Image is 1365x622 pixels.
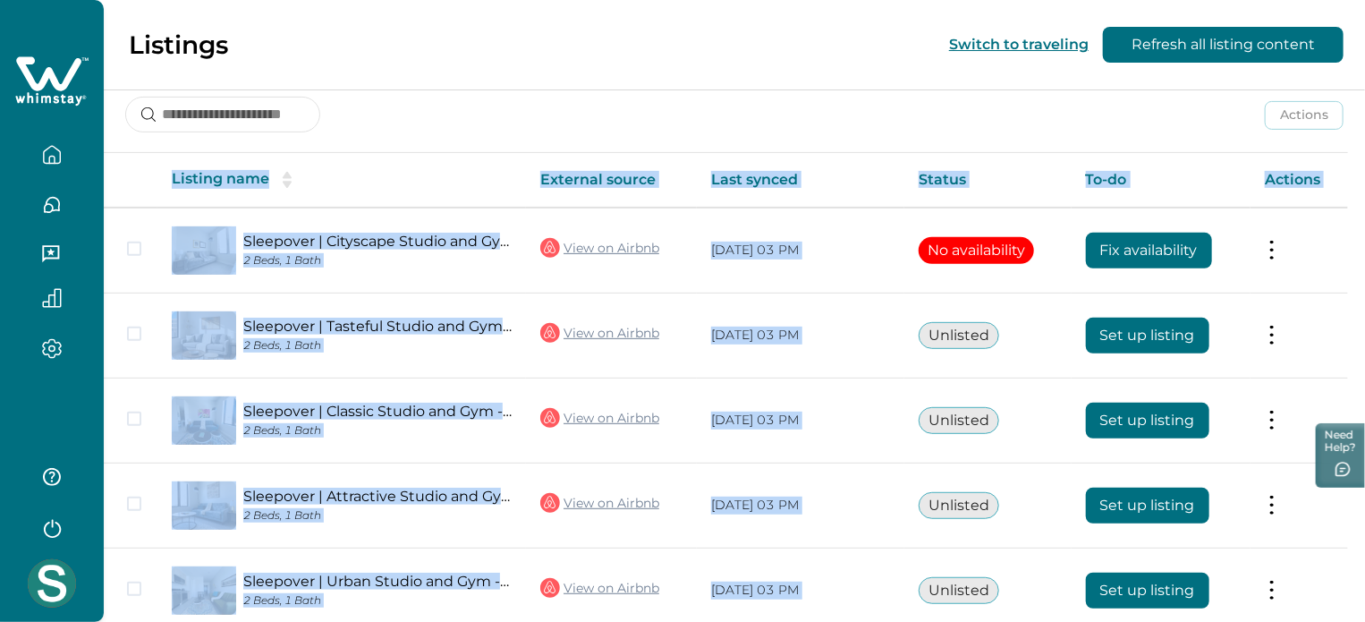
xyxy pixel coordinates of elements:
a: View on Airbnb [540,576,659,600]
button: Set up listing [1086,488,1209,524]
img: propertyImage_Sleepover | Urban Studio and Gym - Des Moines [172,567,236,615]
p: [DATE] 03 PM [711,497,890,515]
p: [DATE] 03 PM [711,327,890,345]
p: 2 Beds, 1 Bath [243,594,512,608]
a: View on Airbnb [540,491,659,515]
p: 2 Beds, 1 Bath [243,339,512,353]
th: Actions [1251,153,1348,208]
p: [DATE] 03 PM [711,582,890,600]
a: Sleepover | Classic Studio and Gym - [GEOGRAPHIC_DATA] [243,403,512,420]
button: Set up listing [1086,403,1209,439]
button: Unlisted [919,492,999,519]
button: Unlisted [919,577,999,604]
p: 2 Beds, 1 Bath [243,254,512,268]
a: View on Airbnb [540,321,659,345]
img: propertyImage_Sleepover | Cityscape Studio and Gym - Des Moines [172,226,236,275]
p: 2 Beds, 1 Bath [243,424,512,438]
th: Listing name [157,153,526,208]
button: Refresh all listing content [1103,27,1344,63]
img: propertyImage_Sleepover | Classic Studio and Gym - Des Moines [172,396,236,445]
th: Last synced [697,153,904,208]
img: propertyImage_Sleepover | Tasteful Studio and Gym - Des Moines [172,311,236,360]
p: Listings [129,30,228,60]
button: Unlisted [919,322,999,349]
a: Sleepover | Cityscape Studio and Gym - [GEOGRAPHIC_DATA] [243,233,512,250]
button: Actions [1265,101,1344,130]
button: No availability [919,237,1034,264]
img: Whimstay Host [28,559,76,608]
button: Fix availability [1086,233,1212,268]
p: [DATE] 03 PM [711,412,890,430]
a: View on Airbnb [540,236,659,260]
a: View on Airbnb [540,406,659,430]
img: propertyImage_Sleepover | Attractive Studio and Gym - Des Moines [172,481,236,530]
button: Unlisted [919,407,999,434]
th: External source [526,153,697,208]
button: Set up listing [1086,573,1209,609]
a: Sleepover | Attractive Studio and Gym - [GEOGRAPHIC_DATA] [243,488,512,505]
button: sorting [269,171,305,189]
button: Set up listing [1086,318,1209,354]
button: Switch to traveling [949,36,1089,53]
p: [DATE] 03 PM [711,242,890,260]
th: To-do [1072,153,1251,208]
p: 2 Beds, 1 Bath [243,509,512,523]
a: Sleepover | Urban Studio and Gym - [GEOGRAPHIC_DATA] [243,573,512,590]
a: Sleepover | Tasteful Studio and Gym - [GEOGRAPHIC_DATA] [243,318,512,335]
th: Status [904,153,1072,208]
